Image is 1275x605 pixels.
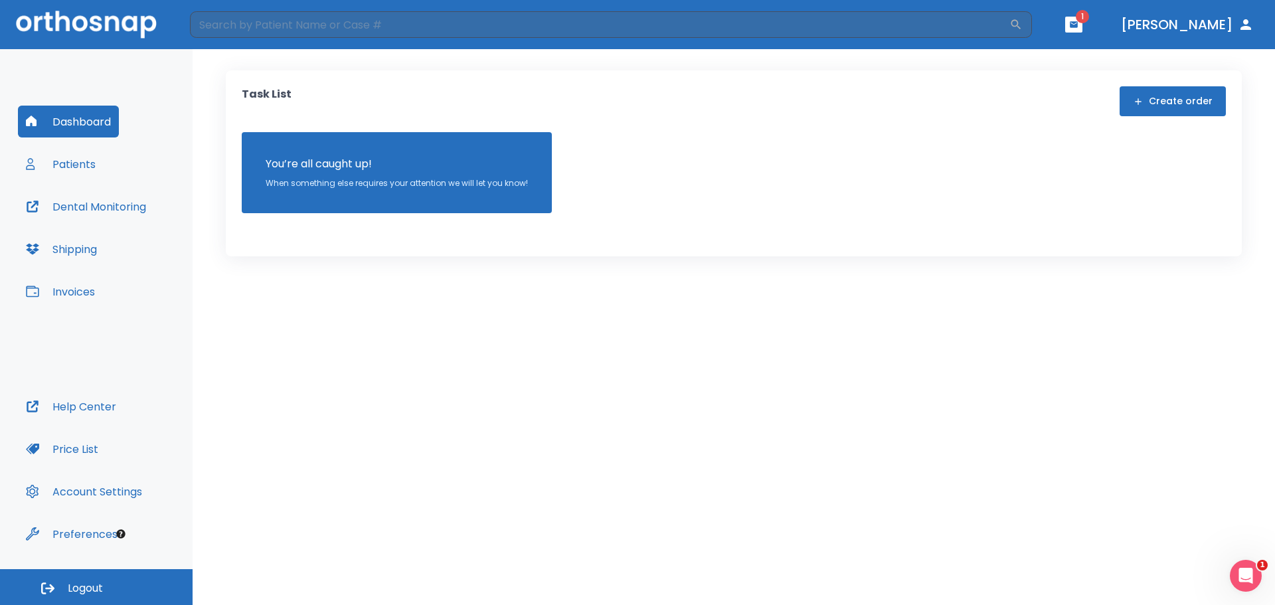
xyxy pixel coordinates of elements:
[1076,10,1089,23] span: 1
[266,177,528,189] p: When something else requires your attention we will let you know!
[18,276,103,307] button: Invoices
[18,233,105,265] button: Shipping
[18,390,124,422] button: Help Center
[16,11,157,38] img: Orthosnap
[266,156,528,172] p: You’re all caught up!
[1230,560,1262,592] iframe: Intercom live chat
[18,433,106,465] button: Price List
[242,86,292,116] p: Task List
[190,11,1009,38] input: Search by Patient Name or Case #
[1120,86,1226,116] button: Create order
[18,106,119,137] button: Dashboard
[18,191,154,222] button: Dental Monitoring
[1116,13,1259,37] button: [PERSON_NAME]
[18,475,150,507] button: Account Settings
[68,581,103,596] span: Logout
[115,528,127,540] div: Tooltip anchor
[18,148,104,180] button: Patients
[18,518,126,550] button: Preferences
[1257,560,1268,570] span: 1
